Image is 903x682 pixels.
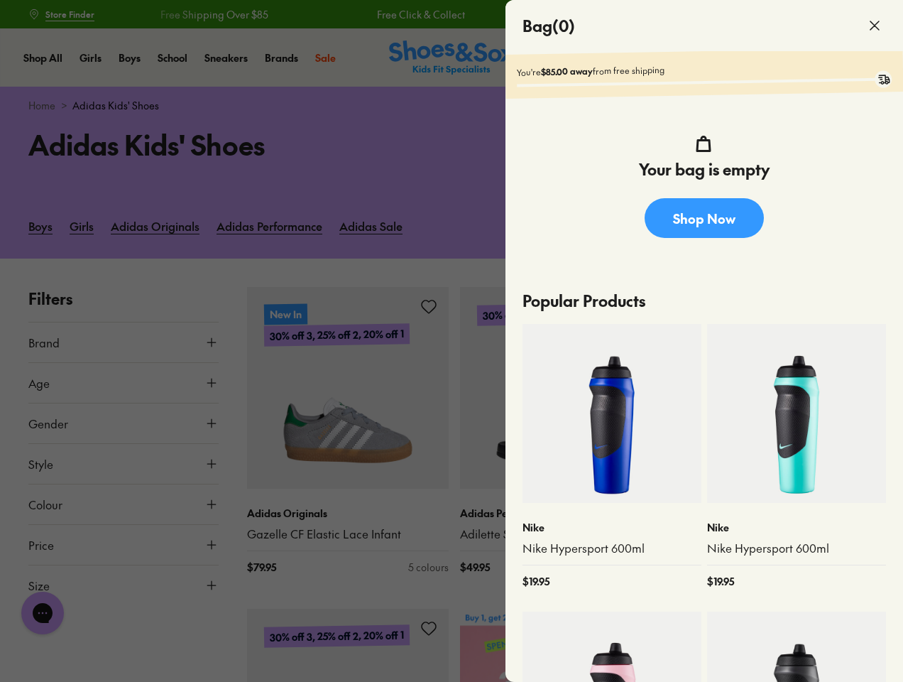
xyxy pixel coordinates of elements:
p: Nike [707,520,886,535]
p: You're from free shipping [517,59,892,78]
p: Nike [522,520,701,535]
p: Popular Products [522,278,886,324]
b: $85.00 away [541,65,593,77]
button: Gorgias live chat [7,5,50,48]
a: Nike Hypersport 600ml [707,541,886,556]
span: $ 19.95 [707,574,734,589]
h4: Your bag is empty [639,158,770,181]
h4: Bag ( 0 ) [522,14,575,38]
span: $ 19.95 [522,574,549,589]
a: Shop Now [645,198,764,238]
a: Nike Hypersport 600ml [522,541,701,556]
